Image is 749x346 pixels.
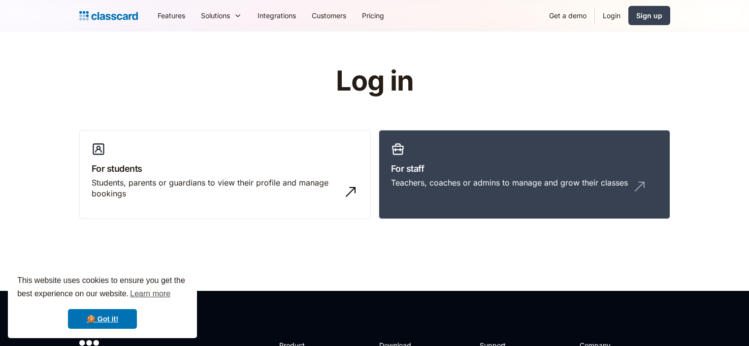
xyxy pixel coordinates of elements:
[391,162,658,175] h3: For staff
[8,265,197,338] div: cookieconsent
[193,4,250,27] div: Solutions
[250,4,304,27] a: Integrations
[354,4,392,27] a: Pricing
[79,9,138,23] a: home
[92,162,358,175] h3: For students
[595,4,628,27] a: Login
[92,177,339,199] div: Students, parents or guardians to view their profile and manage bookings
[201,10,230,21] div: Solutions
[541,4,594,27] a: Get a demo
[304,4,354,27] a: Customers
[68,309,137,329] a: dismiss cookie message
[379,130,670,220] a: For staffTeachers, coaches or admins to manage and grow their classes
[628,6,670,25] a: Sign up
[636,10,662,21] div: Sign up
[150,4,193,27] a: Features
[129,286,172,301] a: learn more about cookies
[79,130,371,220] a: For studentsStudents, parents or guardians to view their profile and manage bookings
[391,177,628,188] div: Teachers, coaches or admins to manage and grow their classes
[218,66,531,96] h1: Log in
[17,275,188,301] span: This website uses cookies to ensure you get the best experience on our website.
